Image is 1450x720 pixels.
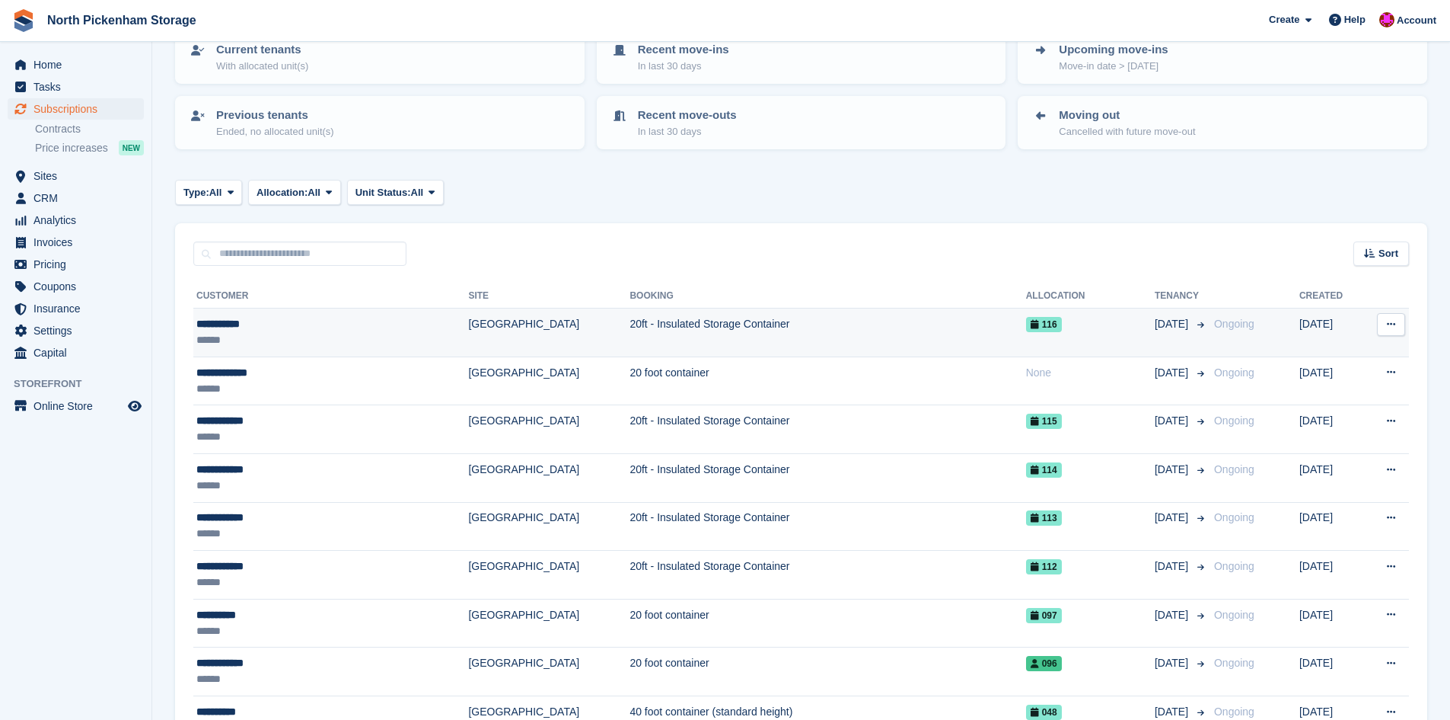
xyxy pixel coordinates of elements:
[35,141,108,155] span: Price increases
[629,405,1025,454] td: 20ft - Insulated Storage Container
[1299,357,1362,405] td: [DATE]
[629,648,1025,696] td: 20 foot container
[1026,608,1062,623] span: 097
[1299,599,1362,648] td: [DATE]
[629,453,1025,502] td: 20ft - Insulated Storage Container
[1378,246,1398,261] span: Sort
[468,284,629,309] th: Site
[1155,316,1191,332] span: [DATE]
[1344,12,1366,27] span: Help
[468,405,629,454] td: [GEOGRAPHIC_DATA]
[1299,648,1362,696] td: [DATE]
[411,185,424,200] span: All
[216,124,334,139] p: Ended, no allocated unit(s)
[1214,657,1254,669] span: Ongoing
[1155,655,1191,671] span: [DATE]
[8,276,144,297] a: menu
[1299,405,1362,454] td: [DATE]
[1214,318,1254,330] span: Ongoing
[33,342,125,363] span: Capital
[33,232,125,253] span: Invoices
[638,41,729,59] p: Recent move-ins
[216,59,308,74] p: With allocated unit(s)
[468,309,629,357] td: [GEOGRAPHIC_DATA]
[8,298,144,319] a: menu
[629,551,1025,600] td: 20ft - Insulated Storage Container
[468,599,629,648] td: [GEOGRAPHIC_DATA]
[638,107,737,124] p: Recent move-outs
[468,502,629,551] td: [GEOGRAPHIC_DATA]
[33,276,125,297] span: Coupons
[35,139,144,156] a: Price increases NEW
[1155,462,1191,478] span: [DATE]
[629,502,1025,551] td: 20ft - Insulated Storage Container
[209,185,222,200] span: All
[8,98,144,120] a: menu
[629,599,1025,648] td: 20 foot container
[1026,284,1155,309] th: Allocation
[175,180,242,205] button: Type: All
[1269,12,1299,27] span: Create
[8,320,144,341] a: menu
[8,395,144,417] a: menu
[1155,510,1191,526] span: [DATE]
[1019,98,1426,148] a: Moving out Cancelled with future move-out
[35,122,144,136] a: Contracts
[33,165,125,187] span: Sites
[1155,413,1191,429] span: [DATE]
[216,41,308,59] p: Current tenants
[1026,365,1155,381] div: None
[1026,510,1062,526] span: 113
[177,32,583,82] a: Current tenants With allocated unit(s)
[598,98,1005,148] a: Recent move-outs In last 30 days
[1155,607,1191,623] span: [DATE]
[1019,32,1426,82] a: Upcoming move-ins Move-in date > [DATE]
[1214,511,1254,523] span: Ongoing
[8,54,144,75] a: menu
[126,397,144,415] a: Preview store
[1397,13,1436,28] span: Account
[8,210,144,231] a: menu
[14,376,151,392] span: Storefront
[33,76,125,98] span: Tasks
[355,185,411,200] span: Unit Status:
[347,180,444,205] button: Unit Status: All
[1059,59,1168,74] p: Move-in date > [DATE]
[1299,551,1362,600] td: [DATE]
[629,357,1025,405] td: 20 foot container
[33,395,125,417] span: Online Store
[468,551,629,600] td: [GEOGRAPHIC_DATA]
[33,320,125,341] span: Settings
[1214,414,1254,427] span: Ongoing
[177,98,583,148] a: Previous tenants Ended, no allocated unit(s)
[638,124,737,139] p: In last 30 days
[33,98,125,120] span: Subscriptions
[1299,453,1362,502] td: [DATE]
[1059,107,1195,124] p: Moving out
[638,59,729,74] p: In last 30 days
[119,140,144,155] div: NEW
[8,187,144,209] a: menu
[308,185,320,200] span: All
[8,165,144,187] a: menu
[33,210,125,231] span: Analytics
[33,187,125,209] span: CRM
[1214,706,1254,718] span: Ongoing
[8,232,144,253] a: menu
[468,453,629,502] td: [GEOGRAPHIC_DATA]
[1026,317,1062,332] span: 116
[1155,558,1191,574] span: [DATE]
[33,298,125,319] span: Insurance
[1155,365,1191,381] span: [DATE]
[216,107,334,124] p: Previous tenants
[8,342,144,363] a: menu
[1299,284,1362,309] th: Created
[193,284,468,309] th: Customer
[629,309,1025,357] td: 20ft - Insulated Storage Container
[1026,462,1062,478] span: 114
[33,54,125,75] span: Home
[598,32,1005,82] a: Recent move-ins In last 30 days
[1026,414,1062,429] span: 115
[1379,12,1394,27] img: Dylan Taylor
[1214,609,1254,621] span: Ongoing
